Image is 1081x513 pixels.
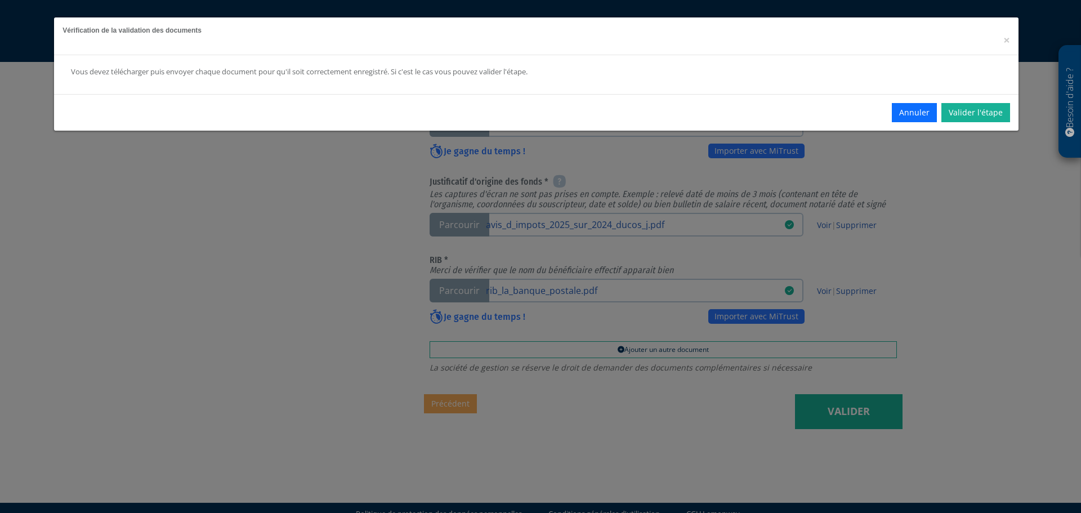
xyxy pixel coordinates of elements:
[62,26,1010,35] h5: Vérification de la validation des documents
[892,103,937,122] button: Annuler
[941,103,1010,122] a: Valider l'étape
[1003,34,1010,46] button: Close
[71,66,815,77] div: Vous devez télécharger puis envoyer chaque document pour qu'il soit correctement enregistré. Si c...
[1064,51,1076,153] p: Besoin d'aide ?
[1003,32,1010,48] span: ×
